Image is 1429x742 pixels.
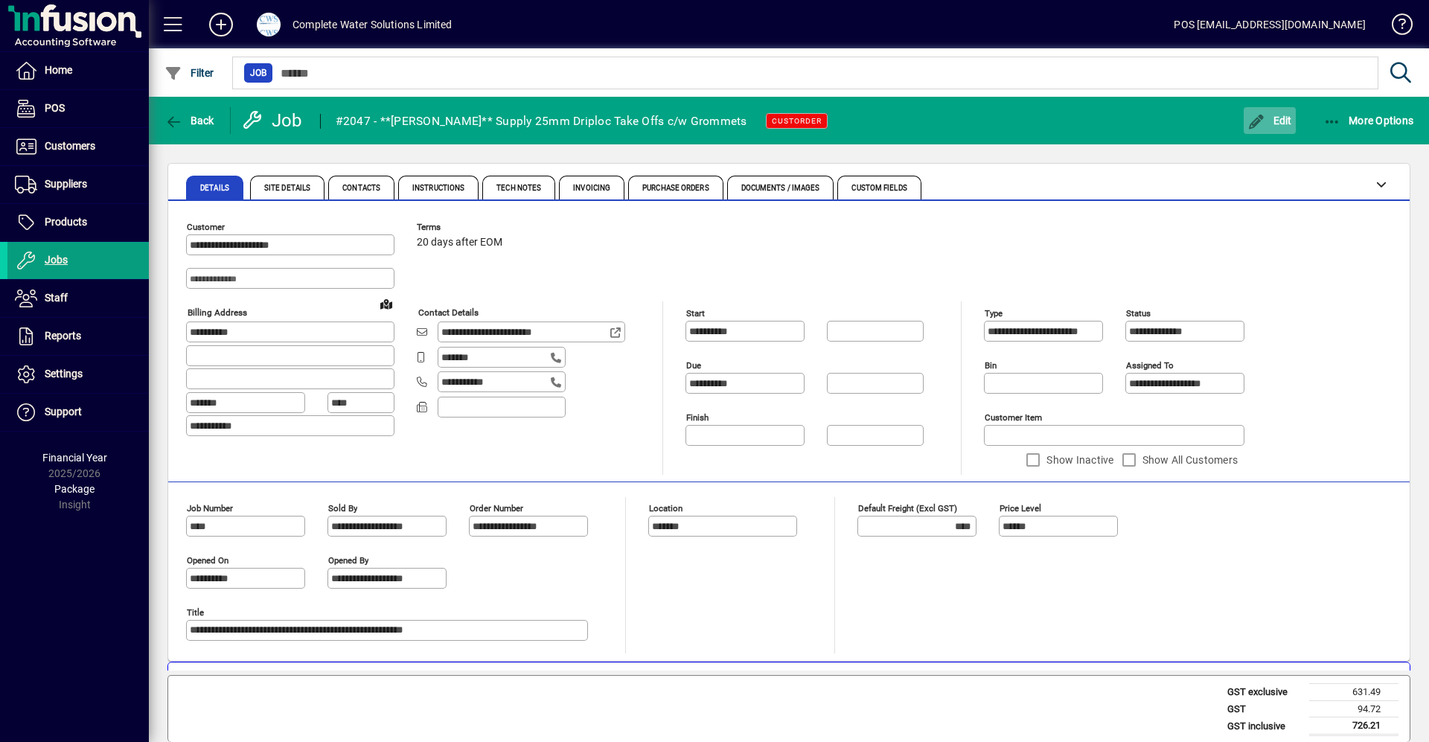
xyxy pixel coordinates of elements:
[187,503,233,514] mat-label: Job number
[573,185,610,192] span: Invoicing
[1323,115,1414,127] span: More Options
[985,360,997,371] mat-label: Bin
[45,64,72,76] span: Home
[985,412,1042,423] mat-label: Customer Item
[7,356,149,393] a: Settings
[7,280,149,317] a: Staff
[1309,684,1398,701] td: 631.49
[45,216,87,228] span: Products
[1247,115,1292,127] span: Edit
[851,185,907,192] span: Custom Fields
[149,107,231,134] app-page-header-button: Back
[45,178,87,190] span: Suppliers
[649,503,682,514] mat-label: Location
[164,67,214,79] span: Filter
[336,109,747,133] div: #2047 - **[PERSON_NAME]** Supply 25mm Driploc Take Offs c/w Grommets
[1174,13,1366,36] div: POS [EMAIL_ADDRESS][DOMAIN_NAME]
[1000,503,1041,514] mat-label: Price Level
[45,254,68,266] span: Jobs
[1244,107,1296,134] button: Edit
[496,185,541,192] span: Tech Notes
[374,292,398,316] a: View on map
[45,292,68,304] span: Staff
[686,412,709,423] mat-label: Finish
[7,166,149,203] a: Suppliers
[187,555,228,566] mat-label: Opened On
[1220,717,1309,735] td: GST inclusive
[985,308,1003,319] mat-label: Type
[686,308,705,319] mat-label: Start
[417,237,502,249] span: 20 days after EOM
[54,483,95,495] span: Package
[1320,107,1418,134] button: More Options
[7,394,149,431] a: Support
[164,115,214,127] span: Back
[197,11,245,38] button: Add
[328,555,368,566] mat-label: Opened by
[42,452,107,464] span: Financial Year
[1126,308,1151,319] mat-label: Status
[45,330,81,342] span: Reports
[342,185,380,192] span: Contacts
[858,503,957,514] mat-label: Default Freight (excl GST)
[328,503,357,514] mat-label: Sold by
[242,109,305,132] div: Job
[7,128,149,165] a: Customers
[250,65,266,80] span: Job
[7,318,149,355] a: Reports
[45,140,95,152] span: Customers
[1309,700,1398,717] td: 94.72
[161,107,218,134] button: Back
[200,185,229,192] span: Details
[45,102,65,114] span: POS
[1309,717,1398,735] td: 726.21
[45,406,82,418] span: Support
[1220,684,1309,701] td: GST exclusive
[7,52,149,89] a: Home
[412,185,464,192] span: Instructions
[264,185,310,192] span: Site Details
[161,60,218,86] button: Filter
[642,185,709,192] span: Purchase Orders
[187,222,225,232] mat-label: Customer
[7,204,149,241] a: Products
[1126,360,1174,371] mat-label: Assigned to
[292,13,453,36] div: Complete Water Solutions Limited
[1381,3,1410,51] a: Knowledge Base
[772,116,822,126] span: CUSTORDER
[245,11,292,38] button: Profile
[470,503,523,514] mat-label: Order number
[417,223,506,232] span: Terms
[686,360,701,371] mat-label: Due
[45,368,83,380] span: Settings
[741,185,820,192] span: Documents / Images
[7,90,149,127] a: POS
[1220,700,1309,717] td: GST
[187,607,204,618] mat-label: Title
